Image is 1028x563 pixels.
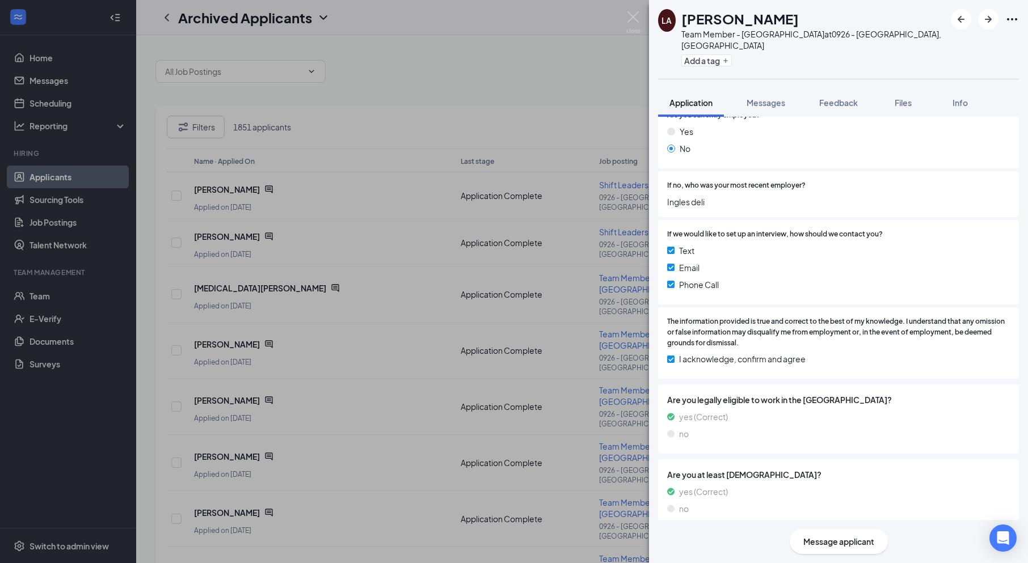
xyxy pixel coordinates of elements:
span: Are you legally eligible to work in the [GEOGRAPHIC_DATA]? [667,393,1010,406]
div: Open Intercom Messenger [989,524,1017,552]
span: Yes [680,125,693,138]
div: Team Member - [GEOGRAPHIC_DATA] at 0926 - [GEOGRAPHIC_DATA], [GEOGRAPHIC_DATA] [681,28,945,51]
span: Text [679,244,694,257]
span: Info [953,98,968,108]
span: Phone Call [679,278,719,291]
span: No [680,142,690,155]
button: ArrowRight [978,9,998,29]
div: LA [662,15,672,26]
span: yes (Correct) [679,410,728,423]
span: Files [895,98,912,108]
span: no [679,427,689,440]
span: Messages [747,98,785,108]
span: If no, who was your most recent employer? [667,180,806,191]
span: Email [679,261,700,274]
span: no [679,502,689,515]
span: Message applicant [803,535,874,548]
span: Are you at least [DEMOGRAPHIC_DATA]? [667,468,1010,481]
span: If we would like to set up an interview, how should we contact you? [667,229,883,240]
button: ArrowLeftNew [951,9,971,29]
svg: Ellipses [1005,12,1019,26]
svg: ArrowLeftNew [954,12,968,26]
h1: [PERSON_NAME] [681,9,799,28]
span: Application [669,98,713,108]
span: I acknowledge, confirm and agree [679,353,806,365]
span: Feedback [819,98,858,108]
span: yes (Correct) [679,485,728,498]
span: The information provided is true and correct to the best of my knowledge. I understand that any o... [667,316,1010,349]
svg: Plus [722,57,729,64]
button: PlusAdd a tag [681,54,732,66]
span: Ingles deli [667,196,1010,208]
svg: ArrowRight [981,12,995,26]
